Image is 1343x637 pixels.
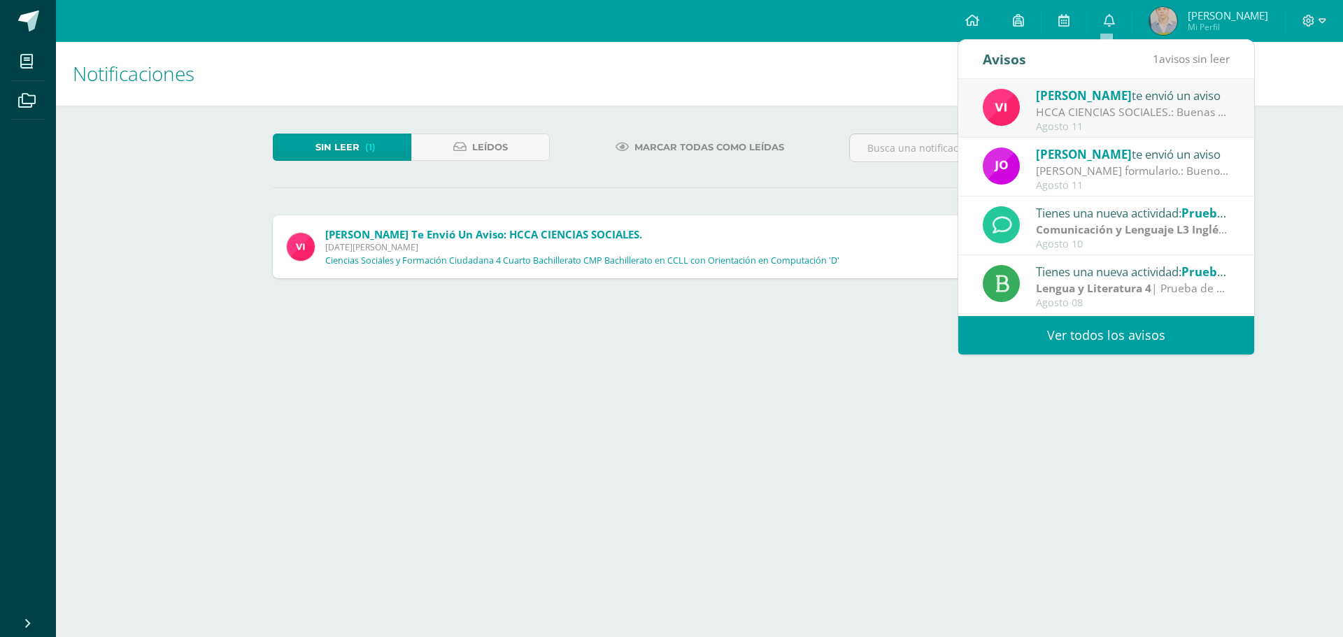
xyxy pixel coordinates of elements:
div: | Prueba de Logro [1036,222,1230,238]
input: Busca una notificación aquí [850,134,1125,162]
div: te envió un aviso [1036,86,1230,104]
span: [PERSON_NAME] [1188,8,1268,22]
div: Agosto 10 [1036,238,1230,250]
div: te envió un aviso [1036,145,1230,163]
img: bd6d0aa147d20350c4821b7c643124fa.png [983,89,1020,126]
a: Sin leer(1) [273,134,411,161]
span: Marcar todas como leídas [634,134,784,160]
p: Ciencias Sociales y Formación Ciudadana 4 Cuarto Bachillerato CMP Bachillerato en CCLL con Orient... [325,255,839,266]
img: 6614adf7432e56e5c9e182f11abb21f1.png [983,148,1020,185]
span: [PERSON_NAME] [1036,146,1132,162]
strong: Comunicación y Lenguaje L3 Inglés [1036,222,1227,237]
span: 1 [1153,51,1159,66]
div: HCCA CIENCIAS SOCIALES.: Buenas tardes a todos, un gusto saludarles. Por este medio envió la HCCA... [1036,104,1230,120]
img: 1d4a315518ae38ed51674a83a05ab918.png [1149,7,1177,35]
a: Leídos [411,134,550,161]
span: [PERSON_NAME] [1036,87,1132,103]
span: Notificaciones [73,60,194,87]
strong: Lengua y Literatura 4 [1036,280,1151,296]
a: Ver todos los avisos [958,316,1254,355]
img: bd6d0aa147d20350c4821b7c643124fa.png [287,233,315,261]
span: avisos sin leer [1153,51,1230,66]
div: Avisos [983,40,1026,78]
div: Llenar formulario.: Buenos días jóvenes les comparto el siguiente link para que puedan llenar el ... [1036,163,1230,179]
div: | Prueba de Logro [1036,280,1230,296]
a: Marcar todas como leídas [598,134,802,161]
span: Sin leer [315,134,360,160]
div: Agosto 08 [1036,297,1230,309]
div: Tienes una nueva actividad: [1036,203,1230,222]
span: Mi Perfil [1188,21,1268,33]
div: Tienes una nueva actividad: [1036,262,1230,280]
span: Prueba de unidad [1181,264,1286,280]
span: Leídos [472,134,508,160]
div: Agosto 11 [1036,180,1230,192]
span: (1) [365,134,376,160]
span: [DATE][PERSON_NAME] [325,241,839,253]
span: [PERSON_NAME] te envió un aviso: HCCA CIENCIAS SOCIALES. [325,227,642,241]
span: Prueba Objetiva Unidad 3 [1181,205,1332,221]
div: Agosto 11 [1036,121,1230,133]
